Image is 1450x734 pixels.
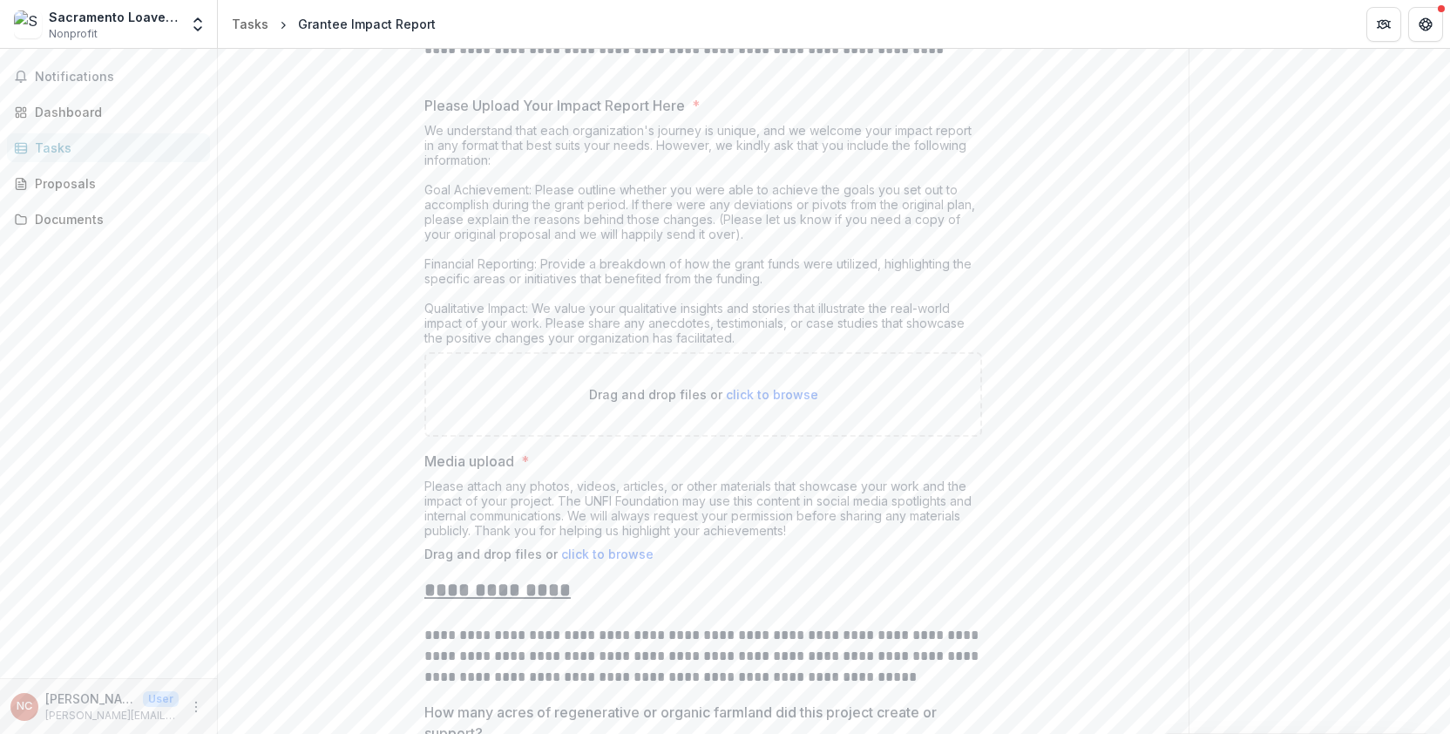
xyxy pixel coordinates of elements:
a: Proposals [7,169,210,198]
div: Proposals [35,174,196,193]
button: More [186,697,207,717]
span: click to browse [726,387,818,402]
div: Please attach any photos, videos, articles, or other materials that showcase your work and the im... [424,479,982,545]
div: Tasks [35,139,196,157]
a: Tasks [225,11,275,37]
a: Documents [7,205,210,234]
div: Sacramento Loaves And Fishes [49,8,179,26]
div: Documents [35,210,196,228]
button: Open entity switcher [186,7,210,42]
span: Notifications [35,70,203,85]
p: User [143,691,179,707]
button: Get Help [1408,7,1443,42]
img: Sacramento Loaves And Fishes [14,10,42,38]
button: Partners [1366,7,1401,42]
a: Tasks [7,133,210,162]
nav: breadcrumb [225,11,443,37]
span: click to browse [561,547,654,561]
p: Drag and drop files or [589,385,818,404]
div: Naomi Cabral [17,701,32,712]
div: Tasks [232,15,268,33]
div: Grantee Impact Report [298,15,436,33]
span: Nonprofit [49,26,98,42]
div: We understand that each organization's journey is unique, and we welcome your impact report in an... [424,123,982,352]
p: [PERSON_NAME] [45,690,136,708]
div: Dashboard [35,103,196,121]
p: Media upload [424,451,514,472]
p: [PERSON_NAME][EMAIL_ADDRESS][DOMAIN_NAME] [45,708,179,724]
p: Drag and drop files or [424,545,654,563]
button: Notifications [7,63,210,91]
a: Dashboard [7,98,210,126]
p: Please Upload Your Impact Report Here [424,95,685,116]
